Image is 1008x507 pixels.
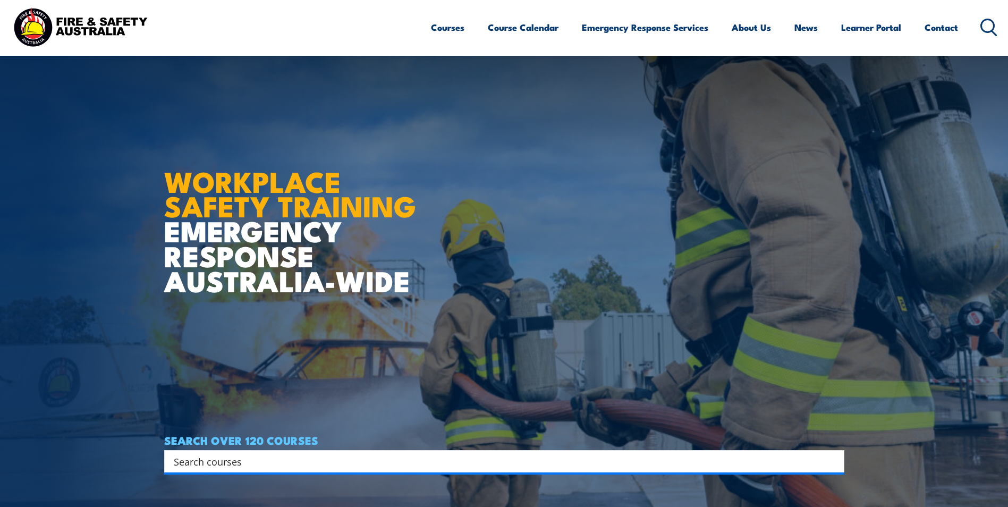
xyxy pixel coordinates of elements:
a: Courses [431,13,464,41]
a: About Us [732,13,771,41]
button: Search magnifier button [826,454,841,469]
h1: EMERGENCY RESPONSE AUSTRALIA-WIDE [164,142,424,293]
a: Learner Portal [841,13,901,41]
strong: WORKPLACE SAFETY TRAINING [164,158,416,227]
a: Emergency Response Services [582,13,708,41]
a: Contact [925,13,958,41]
a: Course Calendar [488,13,558,41]
input: Search input [174,453,821,469]
a: News [794,13,818,41]
h4: SEARCH OVER 120 COURSES [164,434,844,446]
form: Search form [176,454,823,469]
